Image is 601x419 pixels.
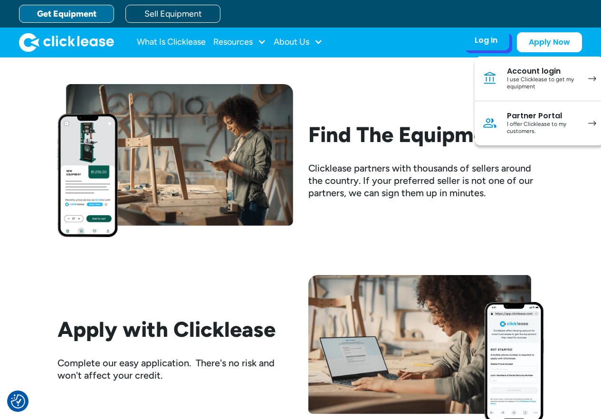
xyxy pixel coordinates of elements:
div: Resources [213,33,266,52]
img: arrow [588,76,596,81]
a: What Is Clicklease [137,33,206,52]
a: home [19,33,114,52]
div: About Us [274,33,323,52]
img: Woman looking at her phone while standing beside her workbench with half assembled chair [57,84,293,237]
img: Person icon [482,115,497,131]
img: Revisit consent button [11,394,25,409]
div: Clicklease partners with thousands of sellers around the country. If your preferred seller is not... [308,162,544,199]
img: arrow [588,121,596,126]
div: Log In [475,36,497,45]
h2: Apply with Clicklease [57,317,293,342]
div: Account login [507,67,579,76]
div: Partner Portal [507,111,579,121]
a: Sell Equipment [125,5,220,23]
h2: Find The Equipment [308,122,544,147]
div: I use Clicklease to get my equipment [507,76,579,91]
img: Clicklease logo [19,33,114,52]
a: Get Equipment [19,5,114,23]
img: Bank icon [482,71,497,86]
a: Apply Now [517,32,582,52]
button: Consent Preferences [11,394,25,409]
div: Complete our easy application. There's no risk and won't affect your credit. [57,357,293,381]
div: I offer Clicklease to my customers. [507,121,579,135]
